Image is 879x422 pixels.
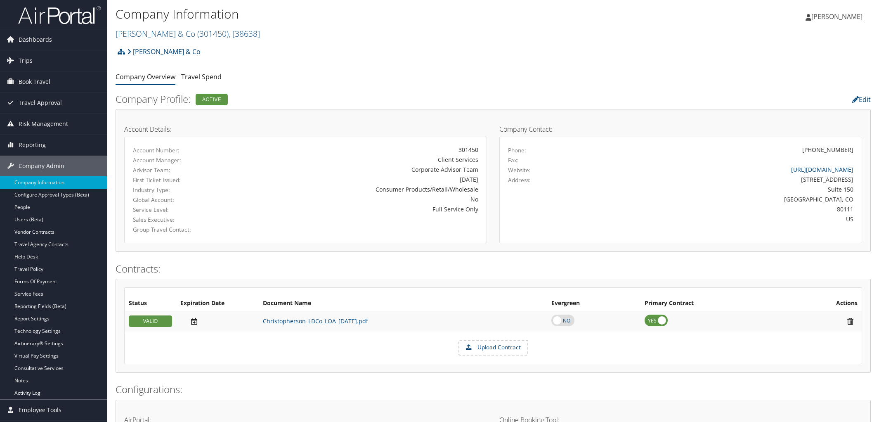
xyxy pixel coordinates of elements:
[133,196,240,204] label: Global Account:
[19,400,61,420] span: Employee Tools
[180,317,255,326] div: Add/Edit Date
[598,205,853,213] div: 80111
[508,146,526,154] label: Phone:
[133,146,240,154] label: Account Number:
[598,175,853,184] div: [STREET_ADDRESS]
[133,186,240,194] label: Industry Type:
[852,95,871,104] a: Edit
[116,262,871,276] h2: Contracts:
[125,296,176,311] th: Status
[127,43,201,60] a: [PERSON_NAME] & Co
[19,156,64,176] span: Company Admin
[459,341,527,355] label: Upload Contract
[133,166,240,174] label: Advisor Team:
[116,5,619,23] h1: Company Information
[18,5,101,25] img: airportal-logo.png
[252,205,478,213] div: Full Service Only
[547,296,640,311] th: Evergreen
[252,165,478,174] div: Corporate Advisor Team
[252,145,478,154] div: 301450
[19,29,52,50] span: Dashboards
[263,317,368,325] a: Christopherson_LDCo_LOA_[DATE].pdf
[176,296,259,311] th: Expiration Date
[252,195,478,204] div: No
[196,94,228,105] div: Active
[811,12,862,21] span: [PERSON_NAME]
[133,176,240,184] label: First Ticket Issued:
[791,166,853,173] a: [URL][DOMAIN_NAME]
[19,114,68,134] span: Risk Management
[133,225,240,234] label: Group Travel Contact:
[19,71,50,92] span: Book Travel
[19,135,46,155] span: Reporting
[133,206,240,214] label: Service Level:
[181,72,222,81] a: Travel Spend
[508,176,531,184] label: Address:
[499,126,862,133] h4: Company Contact:
[806,4,871,29] a: [PERSON_NAME]
[252,155,478,164] div: Client Services
[252,185,478,194] div: Consumer Products/Retail/Wholesale
[19,92,62,113] span: Travel Approval
[133,216,240,224] label: Sales Executive:
[252,175,478,184] div: [DATE]
[116,382,871,396] h2: Configurations:
[598,195,853,204] div: [GEOGRAPHIC_DATA], CO
[640,296,786,311] th: Primary Contract
[598,185,853,194] div: Suite 150
[598,215,853,223] div: US
[786,296,862,311] th: Actions
[843,317,858,326] i: Remove Contract
[116,72,175,81] a: Company Overview
[116,28,260,39] a: [PERSON_NAME] & Co
[802,145,853,154] div: [PHONE_NUMBER]
[133,156,240,164] label: Account Manager:
[19,50,33,71] span: Trips
[508,166,531,174] label: Website:
[124,126,487,133] h4: Account Details:
[259,296,547,311] th: Document Name
[508,156,519,164] label: Fax:
[229,28,260,39] span: , [ 38638 ]
[197,28,229,39] span: ( 301450 )
[129,315,172,327] div: VALID
[116,92,615,106] h2: Company Profile:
